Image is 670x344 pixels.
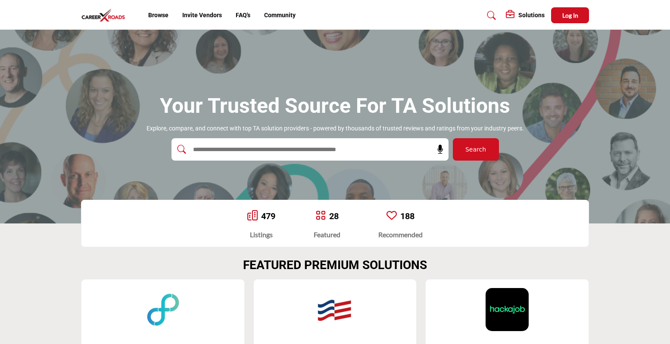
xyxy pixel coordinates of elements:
button: Search [453,138,499,161]
a: Browse [148,12,168,19]
h5: Solutions [518,11,545,19]
button: Log In [551,7,589,23]
div: Listings [247,229,275,240]
a: Go to Recommended [386,210,397,222]
a: 28 [329,211,339,221]
p: Explore, compare, and connect with top TA solution providers - powered by thousands of trusted re... [146,124,524,133]
a: 479 [261,211,275,221]
a: Invite Vendors [182,12,222,19]
a: FAQ's [236,12,250,19]
img: hackajob [486,288,529,331]
h2: FEATURED PREMIUM SOLUTIONS [243,258,427,273]
h1: Your Trusted Source for TA Solutions [160,93,510,119]
div: Solutions [506,10,545,21]
img: Eightfold AI [141,288,184,331]
img: ClearanceJobs [313,288,356,331]
a: Go to Featured [315,210,326,222]
div: Recommended [378,229,423,240]
span: Log In [562,12,578,19]
span: Search [465,145,486,154]
img: Site Logo [81,8,130,22]
a: Search [479,9,502,22]
a: 188 [400,211,414,221]
div: Featured [314,229,340,240]
a: Community [264,12,296,19]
